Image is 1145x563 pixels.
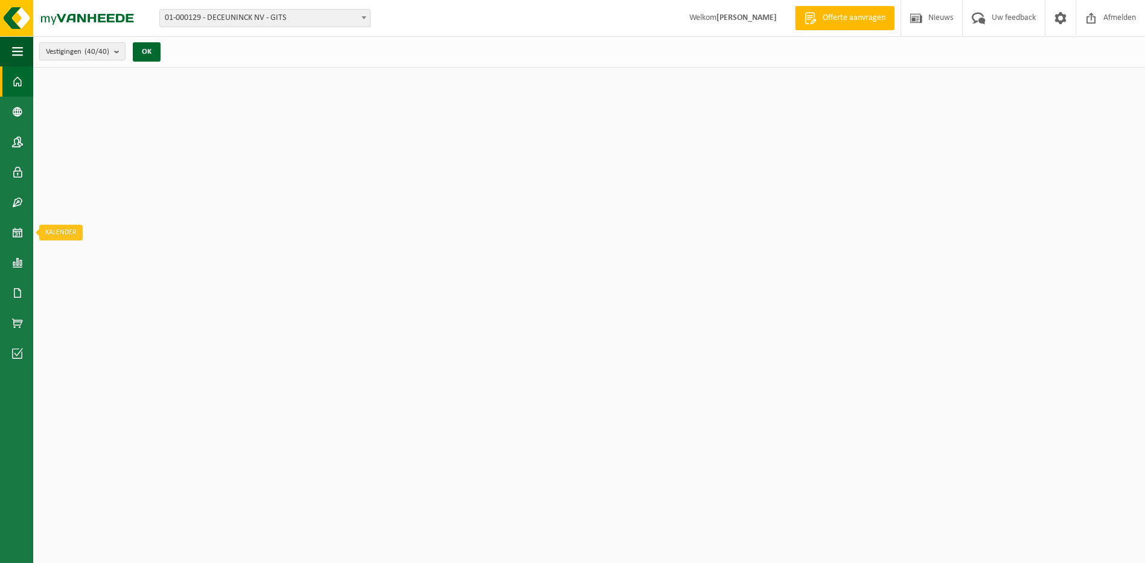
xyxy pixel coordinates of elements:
span: 01-000129 - DECEUNINCK NV - GITS [159,9,371,27]
a: Offerte aanvragen [795,6,895,30]
span: Offerte aanvragen [820,12,888,24]
button: Vestigingen(40/40) [39,42,126,60]
button: OK [133,42,161,62]
span: Vestigingen [46,43,109,61]
strong: [PERSON_NAME] [716,13,777,22]
span: 01-000129 - DECEUNINCK NV - GITS [160,10,370,27]
count: (40/40) [85,48,109,56]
